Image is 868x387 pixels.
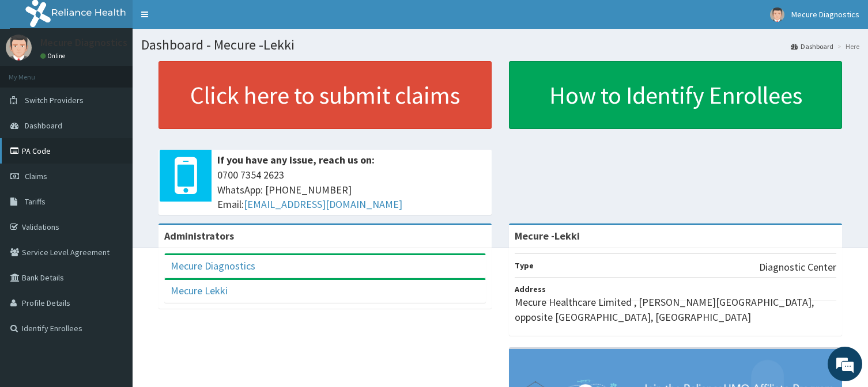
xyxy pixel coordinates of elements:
[791,9,859,20] span: Mecure Diagnostics
[759,260,836,275] p: Diagnostic Center
[40,52,68,60] a: Online
[6,35,32,60] img: User Image
[171,284,228,297] a: Mecure Lekki
[515,229,580,242] strong: Mecure -Lekki
[509,61,842,129] a: How to Identify Enrollees
[217,153,375,166] b: If you have any issue, reach us on:
[515,295,836,324] p: Mecure Healthcare Limited , [PERSON_NAME][GEOGRAPHIC_DATA], opposite [GEOGRAPHIC_DATA], [GEOGRAPH...
[515,284,546,294] b: Address
[164,229,234,242] b: Administrators
[25,120,62,131] span: Dashboard
[25,196,46,207] span: Tariffs
[835,41,859,51] li: Here
[217,168,486,212] span: 0700 7354 2623 WhatsApp: [PHONE_NUMBER] Email:
[770,7,784,22] img: User Image
[515,260,534,271] b: Type
[171,259,255,272] a: Mecure Diagnostics
[25,171,47,181] span: Claims
[25,95,84,105] span: Switch Providers
[158,61,492,129] a: Click here to submit claims
[40,37,127,48] p: Mecure Diagnostics
[141,37,859,52] h1: Dashboard - Mecure -Lekki
[791,41,833,51] a: Dashboard
[244,198,402,211] a: [EMAIL_ADDRESS][DOMAIN_NAME]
